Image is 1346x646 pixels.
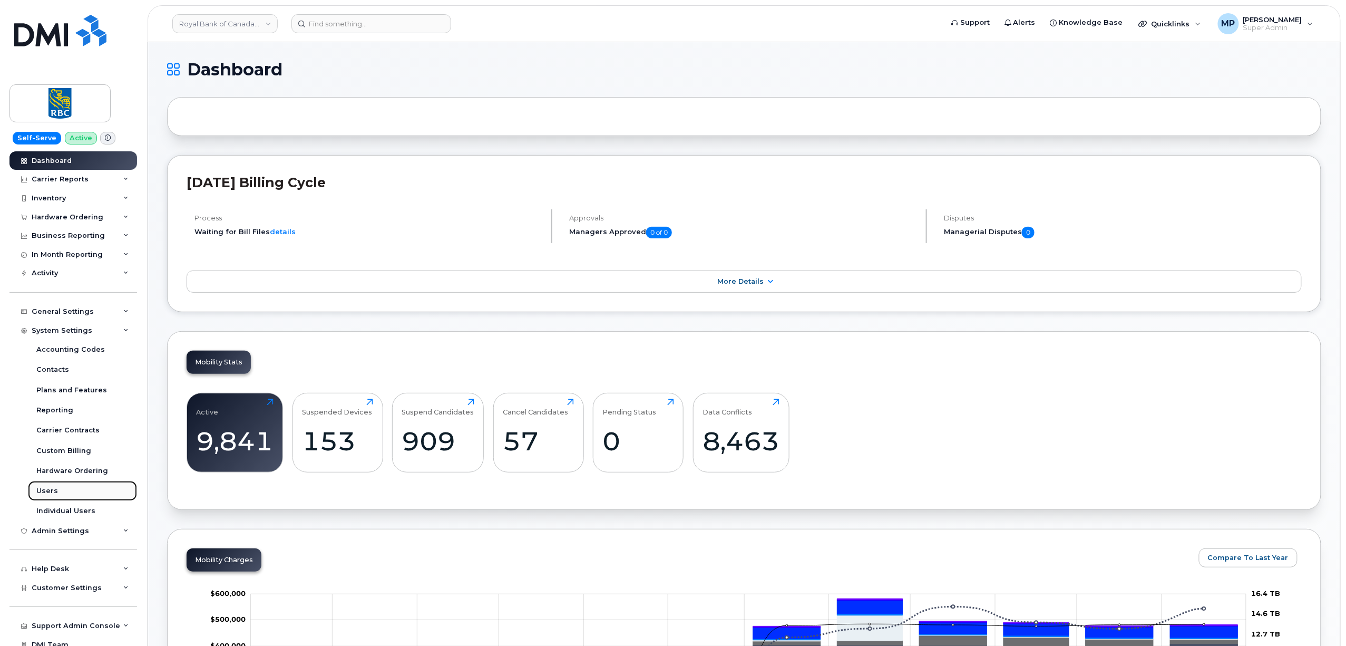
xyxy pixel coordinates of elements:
div: 8,463 [703,426,779,457]
div: Data Conflicts [703,399,752,416]
tspan: 16.4 TB [1252,589,1281,597]
div: Cancel Candidates [503,399,568,416]
a: Pending Status0 [603,399,674,466]
button: Compare To Last Year [1199,548,1298,567]
g: $0 [210,589,246,597]
div: Suspend Candidates [402,399,474,416]
h5: Managers Approved [569,227,917,238]
a: Suspended Devices153 [302,399,373,466]
h5: Managerial Disputes [944,227,1302,238]
h4: Approvals [569,214,917,222]
span: More Details [717,277,764,285]
h4: Process [194,214,542,222]
tspan: 12.7 TB [1252,630,1281,638]
g: $0 [210,615,246,623]
span: 0 [1022,227,1035,238]
span: Compare To Last Year [1208,553,1289,563]
tspan: $500,000 [210,615,246,623]
a: Suspend Candidates909 [402,399,474,466]
tspan: $600,000 [210,589,246,597]
h4: Disputes [944,214,1302,222]
div: 153 [302,426,373,457]
h2: [DATE] Billing Cycle [187,175,1302,190]
div: 0 [603,426,674,457]
div: 9,841 [197,426,274,457]
tspan: 14.6 TB [1252,609,1281,618]
a: Active9,841 [197,399,274,466]
a: Data Conflicts8,463 [703,399,779,466]
span: 0 of 0 [646,227,672,238]
a: details [270,227,296,236]
li: Waiting for Bill Files [194,227,542,237]
div: Active [197,399,219,416]
a: Cancel Candidates57 [503,399,574,466]
div: 909 [402,426,474,457]
span: Dashboard [187,62,282,78]
div: Suspended Devices [302,399,372,416]
div: 57 [503,426,574,457]
div: Pending Status [603,399,657,416]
